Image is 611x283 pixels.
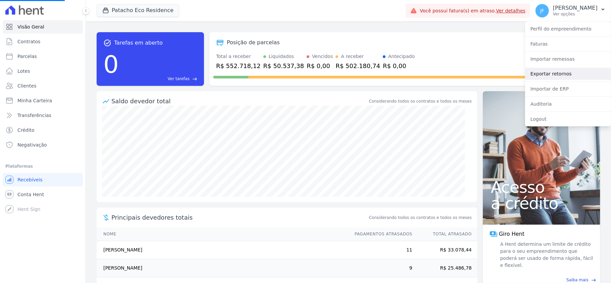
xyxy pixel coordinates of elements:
[3,79,83,93] a: Clientes
[114,39,163,47] span: Tarefas em aberto
[566,277,589,283] span: Saiba mais
[525,53,611,65] a: Importar remessas
[97,227,348,241] th: Nome
[420,7,525,14] span: Você possui fatura(s) em atraso.
[348,227,413,241] th: Pagamentos Atrasados
[168,76,190,82] span: Ver tarefas
[591,278,596,283] span: east
[312,53,333,60] div: Vencidos
[413,259,477,277] td: R$ 25.486,78
[17,53,37,60] span: Parcelas
[525,83,611,95] a: Importar de ERP
[3,35,83,48] a: Contratos
[111,213,368,222] span: Principais devedores totais
[553,5,598,11] p: [PERSON_NAME]
[192,76,197,81] span: east
[97,259,348,277] td: [PERSON_NAME]
[413,241,477,259] td: R$ 33.078,44
[3,138,83,152] a: Negativação
[491,179,592,195] span: Acesso
[17,176,43,183] span: Recebíveis
[17,82,36,89] span: Clientes
[499,241,594,269] span: A Hent determina um limite de crédito para o seu empreendimento que poderá ser usado de forma ráp...
[383,61,415,70] div: R$ 0,00
[525,68,611,80] a: Exportar retornos
[348,241,413,259] td: 11
[341,53,364,60] div: A receber
[17,23,44,30] span: Visão Geral
[3,20,83,34] a: Visão Geral
[17,38,40,45] span: Contratos
[97,241,348,259] td: [PERSON_NAME]
[348,259,413,277] td: 9
[3,173,83,186] a: Recebíveis
[525,38,611,50] a: Faturas
[3,50,83,63] a: Parcelas
[3,188,83,201] a: Conta Hent
[388,53,415,60] div: Antecipado
[369,98,472,104] div: Considerando todos os contratos e todos os meses
[103,47,119,82] div: 0
[97,4,179,17] button: Patacho Eco Residence
[17,112,51,119] span: Transferências
[3,94,83,107] a: Minha Carteira
[525,23,611,35] a: Perfil do empreendimento
[525,98,611,110] a: Auditoria
[499,230,524,238] span: Giro Hent
[487,277,596,283] a: Saiba mais east
[216,61,261,70] div: R$ 552.718,12
[413,227,477,241] th: Total Atrasado
[17,141,47,148] span: Negativação
[17,127,35,133] span: Crédito
[553,11,598,17] p: Ver opções
[336,61,380,70] div: R$ 502.180,74
[103,39,111,47] span: task_alt
[525,113,611,125] a: Logout
[263,61,304,70] div: R$ 50.537,38
[216,53,261,60] div: Total a receber
[17,191,44,198] span: Conta Hent
[111,97,368,106] div: Saldo devedor total
[530,1,611,20] button: JF [PERSON_NAME] Ver opções
[496,8,526,13] a: Ver detalhes
[121,76,197,82] a: Ver tarefas east
[269,53,294,60] div: Liquidados
[227,39,280,47] div: Posição de parcelas
[491,195,592,211] span: a crédito
[3,64,83,78] a: Lotes
[369,215,472,221] span: Considerando todos os contratos e todos os meses
[3,123,83,137] a: Crédito
[17,68,30,74] span: Lotes
[540,8,544,13] span: JF
[17,97,52,104] span: Minha Carteira
[3,109,83,122] a: Transferências
[5,162,80,170] div: Plataformas
[307,61,333,70] div: R$ 0,00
